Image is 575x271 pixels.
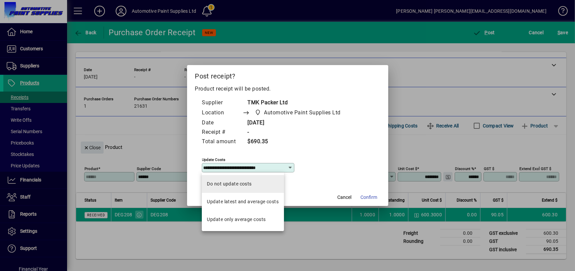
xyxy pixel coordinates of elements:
[202,211,284,228] mat-option: Update only average costs
[243,98,354,108] td: TMK Packer Ltd
[202,128,243,137] td: Receipt #
[243,137,354,147] td: $690.35
[187,65,388,85] h2: Post receipt?
[264,109,341,117] span: Automotive Paint Supplies Ltd
[334,191,355,203] button: Cancel
[202,175,284,193] mat-option: Do not update costs
[243,128,354,137] td: -
[338,194,352,201] span: Cancel
[202,108,243,118] td: Location
[207,216,266,223] div: Update only average costs
[207,180,252,187] div: Do not update costs
[202,157,226,162] mat-label: Update costs
[243,118,354,128] td: [DATE]
[361,194,378,201] span: Confirm
[253,108,344,117] span: Automotive Paint Supplies Ltd
[202,193,284,211] mat-option: Update latest and average costs
[358,191,380,203] button: Confirm
[207,198,279,205] div: Update latest and average costs
[202,98,243,108] td: Supplier
[195,85,380,93] p: Product receipt will be posted.
[202,118,243,128] td: Date
[202,137,243,147] td: Total amount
